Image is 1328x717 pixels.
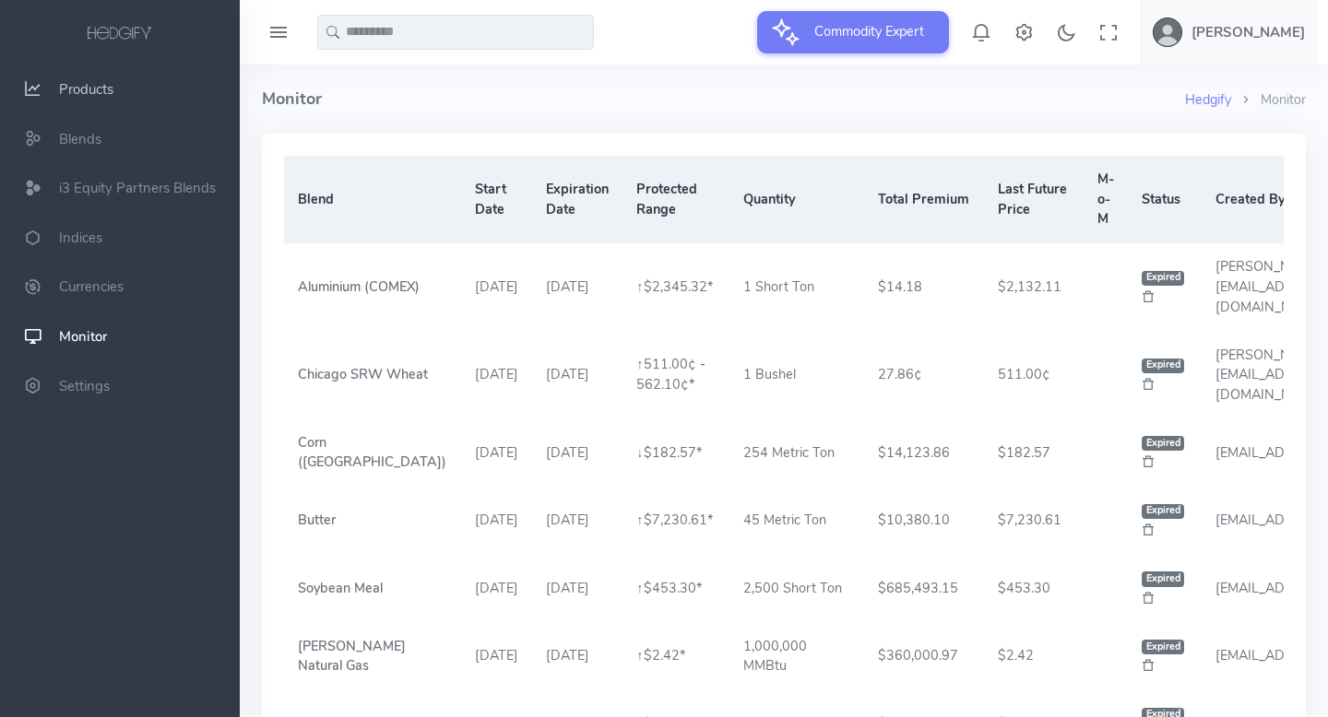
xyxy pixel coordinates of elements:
span: i3 Equity Partners Blends [59,179,216,197]
td: 2024-05-25 00:00:00 [460,243,531,331]
span: Expired [1142,436,1184,451]
button: Commodity Expert [757,11,949,53]
th: Protected Range [622,156,729,243]
td: ZCH4 (2024-03-14) [983,419,1083,488]
span: ↑ [636,579,643,597]
td: 45 Metric Ton [729,487,864,555]
a: Aluminium (COMEX) [298,277,420,296]
span: Expired [1142,571,1184,586]
span: ↑ [636,646,643,664]
td: 2,500 Short Ton [729,555,864,623]
span: Expired [1142,504,1184,519]
td: $274.20 premium per unit [864,555,983,623]
td: NGM4 (2024-05-29) [983,622,1083,690]
th: Expiration Date [532,156,622,243]
td: $228.84 premium per unit [864,487,983,555]
td: 254 Metric Ton [729,419,864,488]
td: $453.30* [622,555,729,623]
th: Start Date [460,156,531,243]
td: $27.86 premium per unit [864,331,983,418]
td: 2023-07-25 00:00:00 [460,487,531,555]
td: [DATE] [532,331,622,418]
td: ALIQ4 (2024-08-28) [983,243,1083,331]
span: ↑ [636,355,643,373]
a: Butter [298,511,336,529]
td: [DATE] [532,555,622,623]
td: $2,345.32* [622,243,729,331]
td: [DATE] [532,419,622,488]
img: logo [84,24,156,44]
a: [PERSON_NAME] Natural Gas [298,637,406,676]
span: Indices [59,229,102,247]
span: ↑ [636,511,643,529]
td: $2.42* [622,622,729,690]
td: $14.18 premium per unit [864,243,983,331]
a: Chicago SRW Wheat [298,365,428,383]
td: 2023-07-30 00:00:00 [460,555,531,623]
h5: [PERSON_NAME] [1192,25,1305,40]
td: [DATE] [532,622,622,690]
span: Currencies [59,277,124,296]
td: ZWU4 (2024-09-13) [983,331,1083,418]
td: $7,230.61* [622,487,729,555]
th: M-o-M [1084,156,1128,243]
span: Monitor [59,327,107,346]
td: 511.00¢ - 562.10¢* [622,331,729,418]
th: Quantity [729,156,864,243]
td: [DATE] [532,243,622,331]
span: ↓ [636,443,643,462]
span: ↑ [636,277,643,296]
td: $0.36 premium per unit [864,622,983,690]
span: Commodity Expert [803,11,935,52]
a: Soybean Meal [298,579,383,597]
th: Blend [284,156,460,243]
a: Commodity Expert [757,22,949,41]
span: Products [59,80,113,99]
td: 2024-02-15 00:00:00 [460,622,531,690]
td: 1 Bushel [729,331,864,418]
th: Status [1128,156,1202,243]
td: ZMZ3 (2023-12-14) [983,555,1083,623]
td: CBV3 (2023-10-31) [983,487,1083,555]
td: $55.60 premium per unit [864,419,983,488]
img: user-image [1153,18,1182,47]
td: 1 Short Ton [729,243,864,331]
span: Settings [59,377,110,395]
td: 2024-05-25 00:00:00 [460,331,531,418]
span: Expired [1142,640,1184,654]
span: Expired [1142,358,1184,373]
a: Corn ([GEOGRAPHIC_DATA]) [298,433,446,472]
a: Hedgify [1185,90,1231,109]
td: $182.57* [622,419,729,488]
li: Monitor [1231,90,1306,111]
td: 1,000,000 MMBtu [729,622,864,690]
td: [DATE] [532,487,622,555]
span: Expired [1142,271,1184,286]
span: Blends [59,130,101,148]
td: 2023-10-04 00:00:00 [460,419,531,488]
th: Last Future Price [983,156,1083,243]
th: Total Premium [864,156,983,243]
h4: Monitor [262,65,1185,134]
